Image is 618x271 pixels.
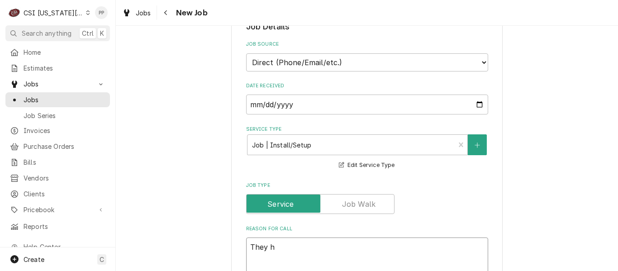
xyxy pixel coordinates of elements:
span: Create [24,256,44,263]
div: Job Type [246,182,488,214]
span: Purchase Orders [24,142,105,151]
span: Reports [24,222,105,231]
div: Philip Potter's Avatar [95,6,108,19]
label: Job Source [246,41,488,48]
span: Jobs [24,79,92,89]
button: Search anythingCtrlK [5,25,110,41]
legend: Job Details [246,21,488,33]
span: Vendors [24,173,105,183]
span: C [100,255,104,264]
input: yyyy-mm-dd [246,95,488,114]
span: Ctrl [82,29,94,38]
div: Date Received [246,82,488,114]
span: Jobs [24,95,105,105]
span: Bills [24,157,105,167]
a: Vendors [5,171,110,185]
a: Estimates [5,61,110,76]
button: Create New Service [468,134,487,155]
label: Date Received [246,82,488,90]
label: Job Type [246,182,488,189]
span: Job Series [24,111,105,120]
a: Bills [5,155,110,170]
span: Clients [24,189,105,199]
a: Purchase Orders [5,139,110,154]
div: CSI Kansas City's Avatar [8,6,21,19]
a: Invoices [5,123,110,138]
a: Reports [5,219,110,234]
div: CSI [US_STATE][GEOGRAPHIC_DATA] [24,8,83,18]
div: Service Type [246,126,488,171]
label: Service Type [246,126,488,133]
a: Go to Help Center [5,239,110,254]
label: Reason For Call [246,225,488,233]
a: Jobs [119,5,155,20]
span: New Job [173,7,208,19]
span: Estimates [24,63,105,73]
div: PP [95,6,108,19]
a: Clients [5,186,110,201]
span: Pricebook [24,205,92,214]
a: Job Series [5,108,110,123]
span: Home [24,48,105,57]
span: Invoices [24,126,105,135]
a: Go to Jobs [5,76,110,91]
span: Search anything [22,29,71,38]
a: Go to Pricebook [5,202,110,217]
div: Job Source [246,41,488,71]
span: K [100,29,104,38]
svg: Create New Service [475,142,480,148]
span: Help Center [24,242,105,252]
button: Edit Service Type [338,160,396,171]
a: Jobs [5,92,110,107]
div: C [8,6,21,19]
a: Home [5,45,110,60]
button: Navigate back [159,5,173,20]
span: Jobs [136,8,151,18]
